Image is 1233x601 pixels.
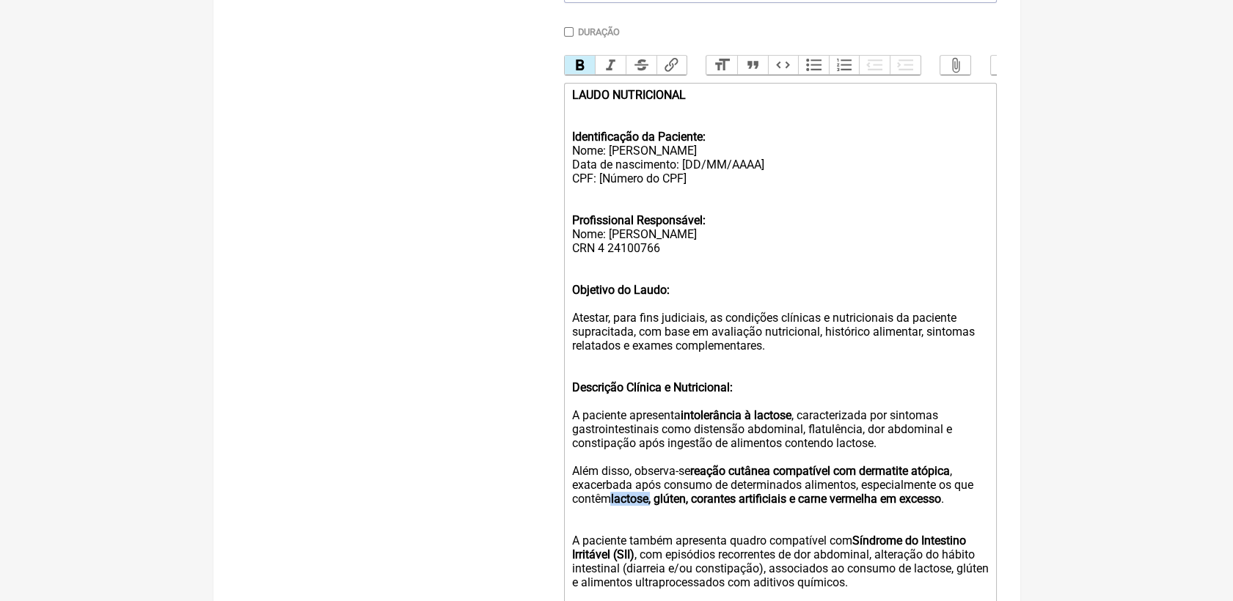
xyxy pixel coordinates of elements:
[571,213,705,227] strong: Profissional Responsável:
[578,26,620,37] label: Duração
[571,130,705,144] strong: Identificação da Paciente:
[571,116,988,199] div: Nome: [PERSON_NAME] Data de nascimento: [DD/MM/AAAA] CPF: [Número do CPF]
[680,408,791,422] strong: intolerância à lactose
[737,56,768,75] button: Quote
[890,56,921,75] button: Increase Level
[653,492,940,506] strong: glúten, corantes artificiais e carne vermelha em excesso
[991,56,1022,75] button: Undo
[610,492,650,506] strong: lactose,
[768,56,799,75] button: Code
[571,283,669,297] strong: Objetivo do Laudo:
[706,56,737,75] button: Heading
[940,56,971,75] button: Attach Files
[798,56,829,75] button: Bullets
[571,366,988,464] div: A paciente apresenta , caracterizada por sintomas gastrointestinais como distensão abdominal, fla...
[656,56,687,75] button: Link
[829,56,860,75] button: Numbers
[571,269,988,366] div: Atestar, para fins judiciais, as condições clínicas e nutricionais da paciente supracitada, com b...
[595,56,626,75] button: Italic
[689,464,949,478] strong: reação cutânea compatível com dermatite atópica
[626,56,656,75] button: Strikethrough
[571,380,732,394] strong: Descrição Clínica e Nutricional:
[565,56,596,75] button: Bold
[571,464,988,520] div: Além disso, observa-se , exacerbada após consumo de determinados alimentos, especialmente os que ...
[859,56,890,75] button: Decrease Level
[571,534,965,561] strong: Síndrome do Intestino Irritável (SII)
[571,199,988,269] div: Nome: [PERSON_NAME] CRN 4 24100766
[571,88,685,102] strong: LAUDO NUTRICIONAL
